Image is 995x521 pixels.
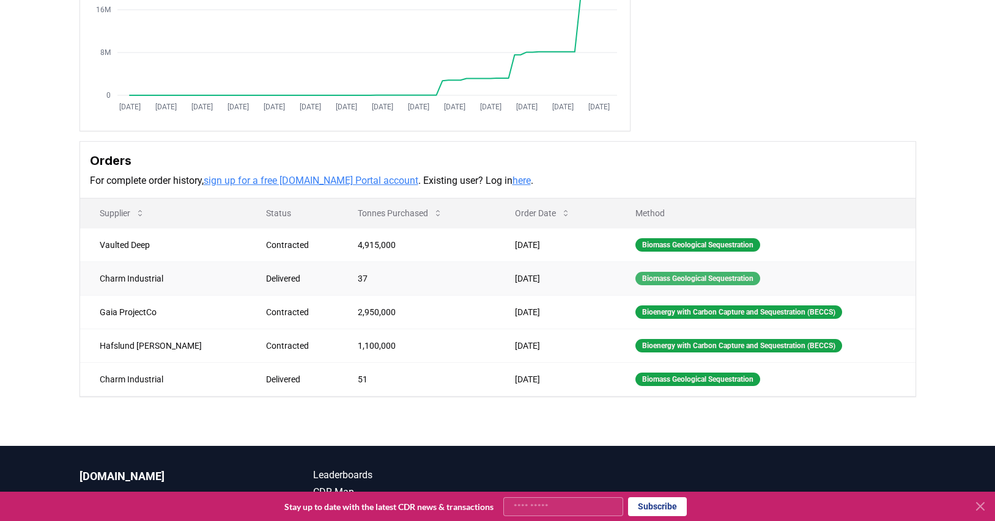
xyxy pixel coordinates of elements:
td: Charm Industrial [80,261,247,295]
div: Bioenergy with Carbon Capture and Sequestration (BECCS) [635,339,842,352]
td: Gaia ProjectCo [80,295,247,329]
td: [DATE] [495,329,616,362]
tspan: 16M [96,5,111,14]
button: Order Date [505,201,580,225]
p: For complete order history, . Existing user? Log in . [90,173,906,188]
td: [DATE] [495,362,616,396]
button: Supplier [90,201,155,225]
tspan: [DATE] [371,103,393,111]
a: sign up for a free [DOMAIN_NAME] Portal account [204,175,418,186]
td: [DATE] [495,261,616,295]
div: Contracted [266,306,328,318]
div: Delivered [266,272,328,285]
tspan: 8M [100,48,111,57]
tspan: [DATE] [516,103,537,111]
td: 1,100,000 [338,329,495,362]
p: We bring to the durable carbon removal market [80,490,264,519]
p: Method [626,207,906,219]
td: Vaulted Deep [80,228,247,261]
div: Bioenergy with Carbon Capture and Sequestration (BECCS) [635,305,842,319]
tspan: [DATE] [299,103,320,111]
tspan: [DATE] [407,103,429,111]
td: 37 [338,261,495,295]
div: Biomass Geological Sequestration [635,373,760,386]
tspan: [DATE] [479,103,501,111]
p: Status [256,207,328,219]
td: Charm Industrial [80,362,247,396]
td: 51 [338,362,495,396]
tspan: [DATE] [191,103,212,111]
button: Tonnes Purchased [348,201,453,225]
a: Leaderboards [313,468,498,483]
tspan: [DATE] [155,103,176,111]
td: [DATE] [495,228,616,261]
tspan: 0 [106,91,111,100]
td: Hafslund [PERSON_NAME] [80,329,247,362]
h3: Orders [90,151,906,170]
tspan: [DATE] [443,103,465,111]
div: Delivered [266,373,328,385]
p: [DOMAIN_NAME] [80,468,264,485]
td: [DATE] [495,295,616,329]
span: transparency and accountability [120,491,259,503]
tspan: [DATE] [588,103,609,111]
td: 2,950,000 [338,295,495,329]
a: here [512,175,531,186]
div: Biomass Geological Sequestration [635,272,760,285]
div: Contracted [266,239,328,251]
tspan: [DATE] [227,103,248,111]
tspan: [DATE] [335,103,357,111]
tspan: [DATE] [119,103,140,111]
div: Contracted [266,340,328,352]
td: 4,915,000 [338,228,495,261]
div: Biomass Geological Sequestration [635,238,760,252]
tspan: [DATE] [552,103,573,111]
a: CDR Map [313,485,498,500]
tspan: [DATE] [263,103,284,111]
